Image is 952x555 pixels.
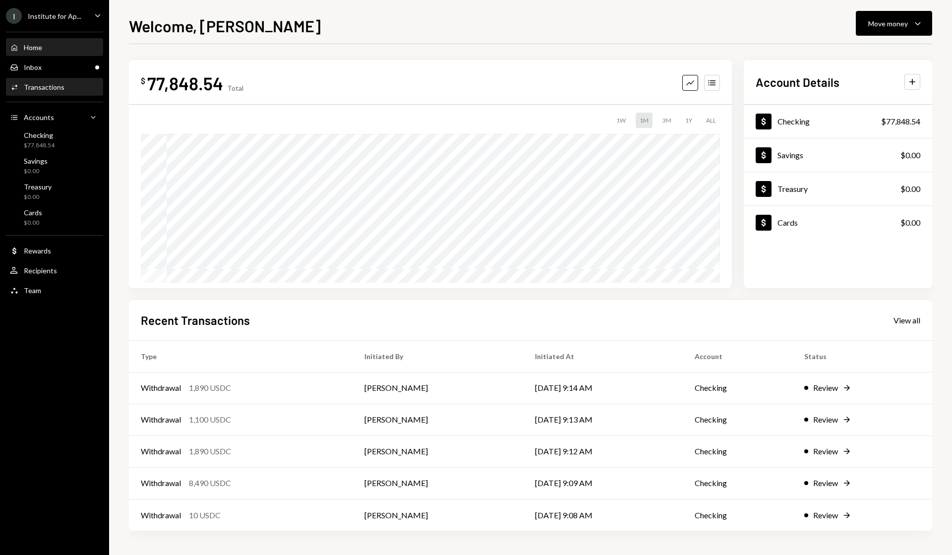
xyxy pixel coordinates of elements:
[141,312,250,328] h2: Recent Transactions
[353,467,524,499] td: [PERSON_NAME]
[24,63,42,71] div: Inbox
[744,172,932,205] a: Treasury$0.00
[141,382,181,394] div: Withdrawal
[6,8,22,24] div: I
[6,154,103,178] a: Savings$0.00
[900,149,920,161] div: $0.00
[24,247,51,255] div: Rewards
[147,72,223,94] div: 77,848.54
[24,286,41,295] div: Team
[6,108,103,126] a: Accounts
[683,372,792,404] td: Checking
[868,18,908,29] div: Move money
[777,218,798,227] div: Cards
[6,38,103,56] a: Home
[189,414,231,426] div: 1,100 USDC
[6,128,103,152] a: Checking$77,848.54
[523,435,682,467] td: [DATE] 9:12 AM
[900,217,920,229] div: $0.00
[353,372,524,404] td: [PERSON_NAME]
[856,11,932,36] button: Move money
[189,477,231,489] div: 8,490 USDC
[6,242,103,259] a: Rewards
[523,372,682,404] td: [DATE] 9:14 AM
[893,314,920,325] a: View all
[756,74,839,90] h2: Account Details
[24,208,42,217] div: Cards
[24,266,57,275] div: Recipients
[900,183,920,195] div: $0.00
[777,150,803,160] div: Savings
[6,180,103,203] a: Treasury$0.00
[141,76,145,86] div: $
[523,499,682,531] td: [DATE] 9:08 AM
[683,467,792,499] td: Checking
[523,340,682,372] th: Initiated At
[792,340,932,372] th: Status
[683,499,792,531] td: Checking
[353,340,524,372] th: Initiated By
[6,261,103,279] a: Recipients
[24,131,55,139] div: Checking
[129,16,321,36] h1: Welcome, [PERSON_NAME]
[6,205,103,229] a: Cards$0.00
[24,43,42,52] div: Home
[189,445,231,457] div: 1,890 USDC
[523,404,682,435] td: [DATE] 9:13 AM
[24,219,42,227] div: $0.00
[24,83,64,91] div: Transactions
[24,193,52,201] div: $0.00
[24,113,54,122] div: Accounts
[189,382,231,394] div: 1,890 USDC
[636,113,653,128] div: 1M
[744,138,932,172] a: Savings$0.00
[353,435,524,467] td: [PERSON_NAME]
[141,414,181,426] div: Withdrawal
[141,509,181,521] div: Withdrawal
[683,340,792,372] th: Account
[6,281,103,299] a: Team
[24,157,48,165] div: Savings
[523,467,682,499] td: [DATE] 9:09 AM
[744,206,932,239] a: Cards$0.00
[777,117,810,126] div: Checking
[6,78,103,96] a: Transactions
[189,509,221,521] div: 10 USDC
[683,435,792,467] td: Checking
[744,105,932,138] a: Checking$77,848.54
[658,113,675,128] div: 3M
[813,477,838,489] div: Review
[24,183,52,191] div: Treasury
[141,445,181,457] div: Withdrawal
[612,113,630,128] div: 1W
[813,382,838,394] div: Review
[881,116,920,127] div: $77,848.54
[353,499,524,531] td: [PERSON_NAME]
[813,445,838,457] div: Review
[28,12,81,20] div: Institute for Ap...
[893,315,920,325] div: View all
[129,340,353,372] th: Type
[24,141,55,150] div: $77,848.54
[813,509,838,521] div: Review
[813,414,838,426] div: Review
[681,113,696,128] div: 1Y
[24,167,48,176] div: $0.00
[702,113,720,128] div: ALL
[353,404,524,435] td: [PERSON_NAME]
[777,184,808,193] div: Treasury
[6,58,103,76] a: Inbox
[683,404,792,435] td: Checking
[227,84,243,92] div: Total
[141,477,181,489] div: Withdrawal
